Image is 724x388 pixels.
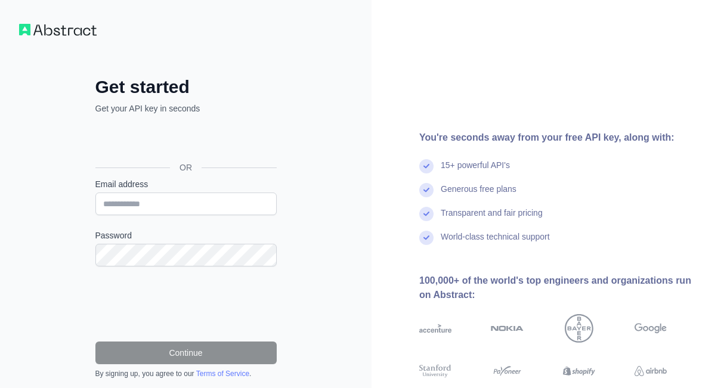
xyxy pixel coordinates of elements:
[95,229,277,241] label: Password
[441,159,510,183] div: 15+ powerful API's
[419,274,705,302] div: 100,000+ of the world's top engineers and organizations run on Abstract:
[441,231,550,254] div: World-class technical support
[635,314,667,343] img: google
[491,314,523,343] img: nokia
[635,363,667,379] img: airbnb
[563,363,595,379] img: shopify
[441,183,516,207] div: Generous free plans
[95,76,277,98] h2: Get started
[89,128,280,154] iframe: Botón Iniciar sesión con Google
[170,162,202,173] span: OR
[95,369,277,378] div: By signing up, you agree to our .
[419,207,434,221] img: check mark
[491,363,523,379] img: payoneer
[19,24,97,36] img: Workflow
[196,370,249,378] a: Terms of Service
[419,131,705,145] div: You're seconds away from your free API key, along with:
[95,178,277,190] label: Email address
[419,314,451,343] img: accenture
[419,363,451,379] img: stanford university
[419,183,434,197] img: check mark
[565,314,593,343] img: bayer
[95,342,277,364] button: Continue
[419,231,434,245] img: check mark
[95,103,277,114] p: Get your API key in seconds
[419,159,434,173] img: check mark
[95,281,277,327] iframe: reCAPTCHA
[441,207,543,231] div: Transparent and fair pricing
